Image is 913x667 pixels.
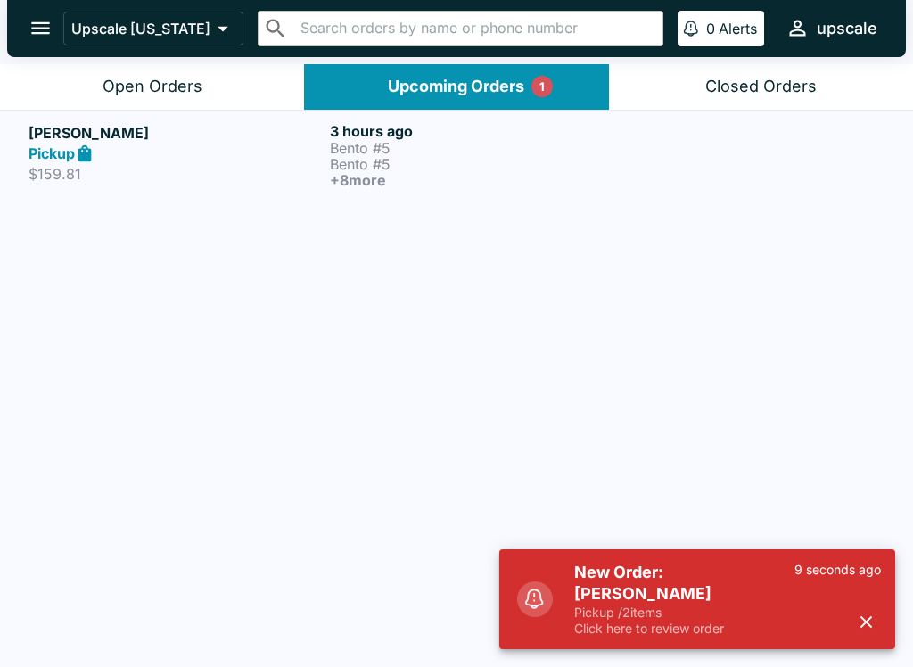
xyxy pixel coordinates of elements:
[330,122,624,140] h6: 3 hours ago
[388,77,524,97] div: Upcoming Orders
[705,77,817,97] div: Closed Orders
[574,605,794,621] p: Pickup / 2 items
[794,562,881,578] p: 9 seconds ago
[706,20,715,37] p: 0
[778,9,884,47] button: upscale
[103,77,202,97] div: Open Orders
[330,156,624,172] p: Bento #5
[574,621,794,637] p: Click here to review order
[29,165,323,183] p: $159.81
[719,20,757,37] p: Alerts
[18,5,63,51] button: open drawer
[574,562,794,605] h5: New Order: [PERSON_NAME]
[63,12,243,45] button: Upscale [US_STATE]
[295,16,655,41] input: Search orders by name or phone number
[817,18,877,39] div: upscale
[539,78,545,95] p: 1
[29,144,75,162] strong: Pickup
[330,172,624,188] h6: + 8 more
[71,20,210,37] p: Upscale [US_STATE]
[29,122,323,144] h5: [PERSON_NAME]
[330,140,624,156] p: Bento #5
